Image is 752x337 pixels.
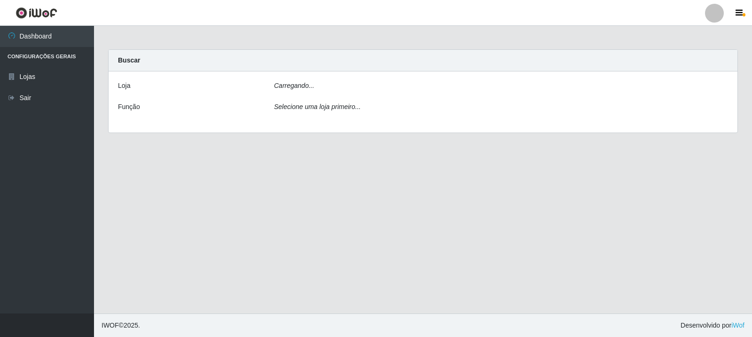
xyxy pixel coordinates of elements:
[274,103,360,110] i: Selecione uma loja primeiro...
[102,321,119,329] span: IWOF
[731,321,744,329] a: iWof
[118,102,140,112] label: Função
[102,321,140,330] span: © 2025 .
[274,82,314,89] i: Carregando...
[681,321,744,330] span: Desenvolvido por
[16,7,57,19] img: CoreUI Logo
[118,56,140,64] strong: Buscar
[118,81,130,91] label: Loja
